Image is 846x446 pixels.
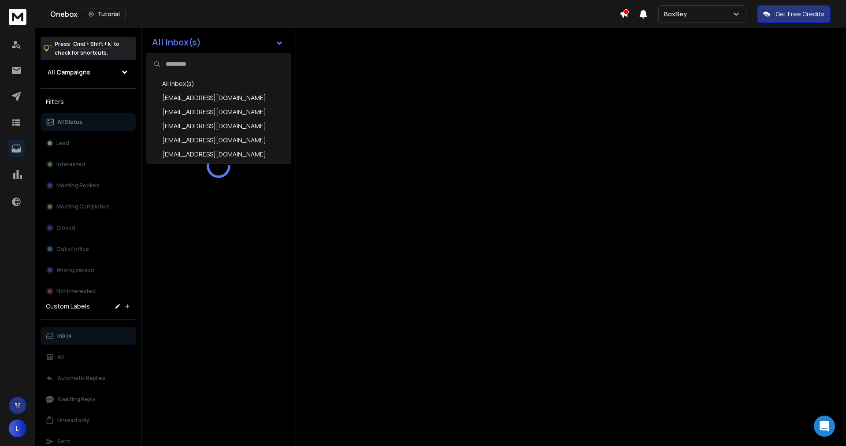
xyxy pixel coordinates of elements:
div: Onebox [50,8,620,20]
div: [EMAIL_ADDRESS][DOMAIN_NAME] [148,105,289,119]
p: Get Free Credits [775,10,824,19]
span: Cmd + Shift + k [72,39,112,49]
h3: Filters [41,96,136,108]
span: L [9,420,26,437]
div: [EMAIL_ADDRESS][DOMAIN_NAME] [148,133,289,147]
div: [EMAIL_ADDRESS][DOMAIN_NAME] [148,119,289,133]
p: Press to check for shortcuts. [55,40,119,57]
div: Open Intercom Messenger [814,416,835,437]
h1: All Campaigns [48,68,90,77]
p: BoxBey [664,10,690,19]
div: All Inbox(s) [148,77,289,91]
div: [EMAIL_ADDRESS][DOMAIN_NAME] [148,91,289,105]
button: Tutorial [83,8,126,20]
h3: Custom Labels [46,302,90,311]
div: [EMAIL_ADDRESS][DOMAIN_NAME] [148,147,289,161]
h1: All Inbox(s) [152,38,201,47]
